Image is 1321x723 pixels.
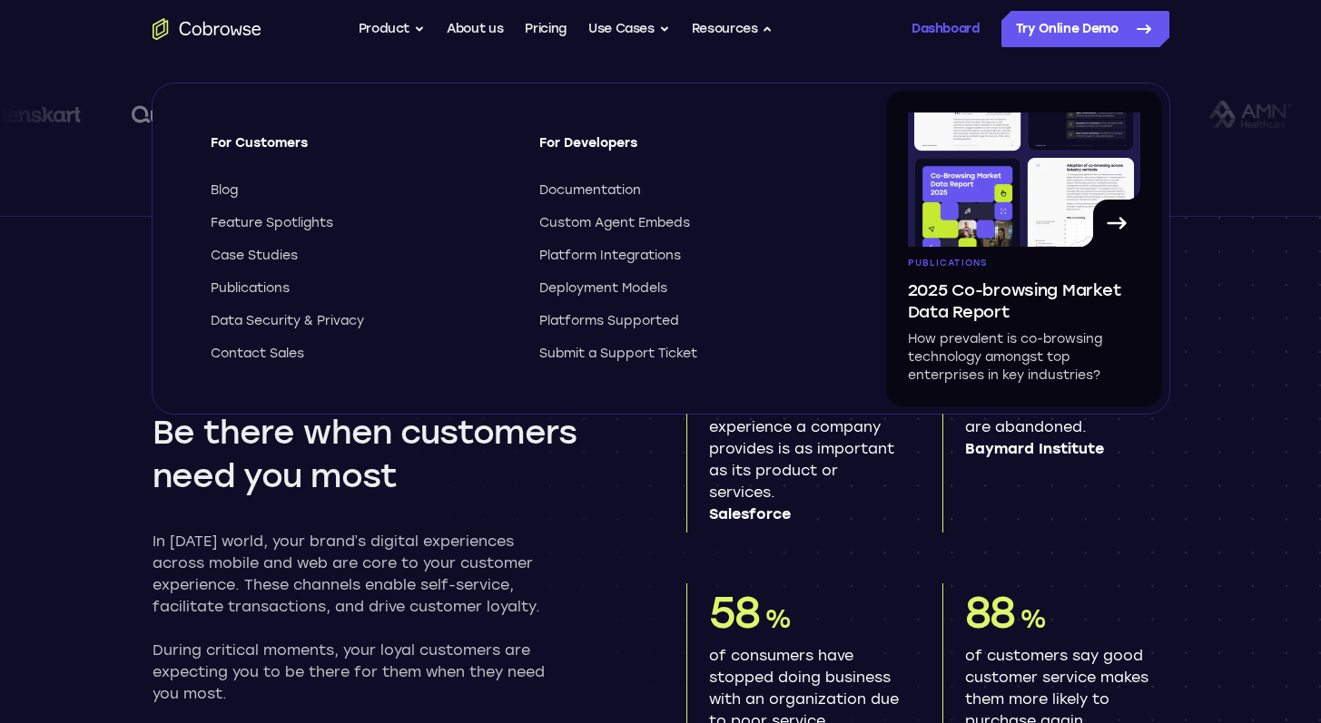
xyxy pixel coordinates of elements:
[447,11,503,47] a: About us
[211,279,290,298] span: Publications
[539,181,641,200] span: Documentation
[211,247,298,265] span: Case Studies
[211,345,507,363] a: Contact Sales
[709,586,761,639] span: 58
[153,411,628,498] h2: Be there when customers need you most
[153,640,563,705] p: During critical moments, your loyal customers are expecting you to be there for them when they ne...
[539,181,835,200] a: Documentation
[908,330,1140,385] p: How prevalent is co-browsing technology amongst top enterprises in key industries?
[764,603,791,634] span: %
[211,181,507,200] a: Blog
[965,395,1155,460] p: of online shopping carts are abandoned.
[539,345,835,363] a: Submit a Support Ticket
[539,134,835,167] span: For Developers
[211,345,304,363] span: Contact Sales
[539,247,835,265] a: Platform Integrations
[211,214,333,232] span: Feature Spotlights
[1001,11,1169,47] a: Try Online Demo
[692,11,774,47] button: Resources
[539,312,679,330] span: Platforms Supported
[153,18,261,40] a: Go to the home page
[709,395,899,525] p: of people say the experience a company provides is as important as its product or services.
[912,11,980,47] a: Dashboard
[539,345,697,363] span: Submit a Support Ticket
[542,78,616,151] img: Aion Bank
[539,247,681,265] span: Platform Integrations
[539,279,835,298] a: Deployment Models
[539,312,835,330] a: Platforms Supported
[539,214,835,232] a: Custom Agent Embeds
[211,279,507,298] a: Publications
[588,11,670,47] button: Use Cases
[211,312,507,330] a: Data Security & Privacy
[539,279,667,298] span: Deployment Models
[525,11,567,47] a: Pricing
[709,503,899,525] span: Salesforce
[211,134,507,167] span: For Customers
[153,531,563,618] p: In [DATE] world, your brand’s digital experiences across mobile and web are core to your customer...
[965,438,1155,460] span: Baymard Institute
[211,247,507,265] a: Case Studies
[539,214,690,232] span: Custom Agent Embeds
[211,214,507,232] a: Feature Spotlights
[211,181,238,200] span: Blog
[908,279,1140,323] span: 2025 Co-browsing Market Data Report
[359,11,426,47] button: Product
[908,258,988,269] span: Publications
[1020,603,1046,634] span: %
[965,586,1016,639] span: 88
[908,112,1140,247] img: A page from the browsing market ebook
[211,312,364,330] span: Data Security & Privacy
